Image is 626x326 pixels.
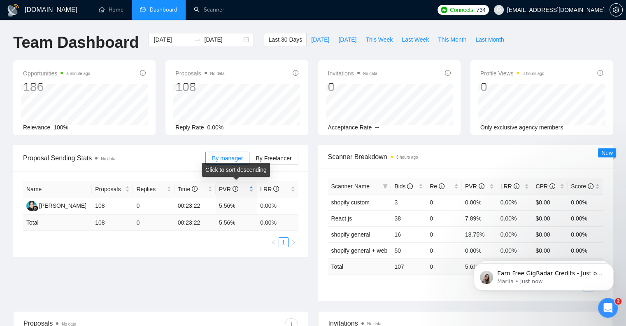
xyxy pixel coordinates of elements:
[101,157,115,161] span: No data
[23,153,205,163] span: Proposal Sending Stats
[23,79,90,95] div: 186
[328,68,377,78] span: Invitations
[532,194,568,210] td: $0.00
[361,33,397,46] button: This Week
[140,7,146,12] span: dashboard
[95,185,123,194] span: Proposals
[92,215,133,231] td: 108
[7,4,20,17] img: logo
[598,298,618,318] iframe: Intercom live chat
[133,181,174,197] th: Replies
[500,183,519,190] span: LRR
[328,124,372,131] span: Acceptance Rate
[194,36,201,43] span: to
[532,226,568,242] td: $0.00
[154,35,191,44] input: Start date
[496,7,502,13] span: user
[571,183,593,190] span: Score
[462,226,497,242] td: 18.75%
[568,226,603,242] td: 0.00%
[273,186,279,192] span: info-circle
[289,237,298,247] li: Next Page
[426,242,462,258] td: 0
[465,183,484,190] span: PVR
[450,5,475,14] span: Connects:
[462,210,497,226] td: 7.89%
[289,237,298,247] button: right
[331,247,388,254] a: shopify general + web
[381,180,389,192] span: filter
[219,186,238,192] span: PVR
[269,237,279,247] button: left
[445,70,451,76] span: info-circle
[307,33,334,46] button: [DATE]
[430,183,444,190] span: Re
[363,71,377,76] span: No data
[615,298,621,305] span: 2
[66,71,90,76] time: a minute ago
[331,231,370,238] a: shopify general
[367,321,382,326] span: No data
[338,35,356,44] span: [DATE]
[39,201,86,210] div: [PERSON_NAME]
[396,155,418,159] time: 3 hours ago
[391,226,426,242] td: 16
[23,181,92,197] th: Name
[257,215,298,231] td: 0.00 %
[175,79,224,95] div: 108
[462,242,497,258] td: 0.00%
[365,35,393,44] span: This Week
[175,215,216,231] td: 00:23:22
[461,246,626,304] iframe: Intercom notifications message
[480,79,545,95] div: 0
[271,240,276,245] span: left
[264,33,307,46] button: Last 30 Days
[480,124,563,131] span: Only exclusive agency members
[535,183,555,190] span: CPR
[426,194,462,210] td: 0
[471,33,508,46] button: Last Month
[150,6,177,13] span: Dashboard
[328,258,391,274] td: Total
[23,68,90,78] span: Opportunities
[175,68,224,78] span: Proposals
[92,181,133,197] th: Proposals
[479,183,484,189] span: info-circle
[588,183,593,189] span: info-circle
[601,150,613,156] span: New
[610,3,623,16] button: setting
[568,194,603,210] td: 0.00%
[426,226,462,242] td: 0
[331,199,370,206] a: shopify custom
[256,155,291,162] span: By Freelancer
[397,33,433,46] button: Last Week
[311,35,329,44] span: [DATE]
[23,124,50,131] span: Relevance
[438,35,466,44] span: This Month
[26,202,86,209] a: D[PERSON_NAME]
[268,35,302,44] span: Last 30 Days
[233,186,238,192] span: info-circle
[497,226,533,242] td: 0.00%
[175,197,216,215] td: 00:23:22
[279,238,288,247] a: 1
[497,210,533,226] td: 0.00%
[133,215,174,231] td: 0
[568,210,603,226] td: 0.00%
[476,5,485,14] span: 734
[331,183,370,190] span: Scanner Name
[33,205,38,211] img: gigradar-bm.png
[391,210,426,226] td: 38
[426,258,462,274] td: 0
[497,242,533,258] td: 0.00%
[568,242,603,258] td: 0.00%
[394,183,413,190] span: Bids
[192,186,198,192] span: info-circle
[260,186,279,192] span: LRR
[133,197,174,215] td: 0
[269,237,279,247] li: Previous Page
[532,242,568,258] td: $0.00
